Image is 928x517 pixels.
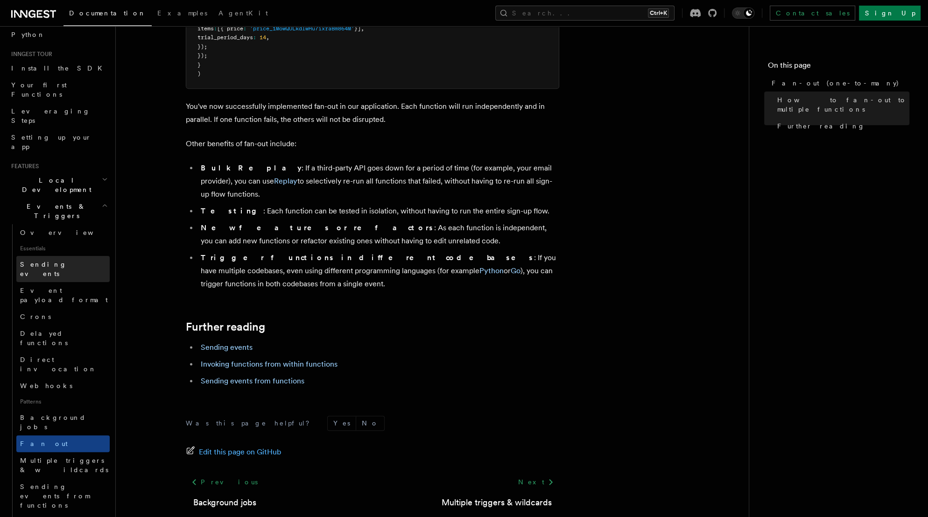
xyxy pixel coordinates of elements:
[442,496,552,509] a: Multiple triggers & wildcards
[20,457,108,474] span: Multiple triggers & wildcards
[16,377,110,394] a: Webhooks
[16,478,110,514] a: Sending events from functions
[63,3,152,26] a: Documentation
[20,440,68,447] span: Fan out
[201,343,253,352] a: Sending events
[20,414,86,431] span: Background jobs
[250,25,354,32] span: 'price_1MowQULkdIwHu7ixraBm864M'
[768,60,909,75] h4: On this page
[356,416,384,430] button: No
[186,137,559,150] p: Other benefits of fan-out include:
[243,25,246,32] span: :
[328,416,356,430] button: Yes
[773,92,909,118] a: How to fan-out to multiple functions
[16,351,110,377] a: Direct invocation
[69,9,146,17] span: Documentation
[7,202,102,220] span: Events & Triggers
[354,25,361,32] span: }]
[274,177,297,185] a: Replay
[20,330,68,347] span: Delayed functions
[7,103,110,129] a: Leveraging Steps
[16,394,110,409] span: Patterns
[214,25,217,32] span: :
[732,7,754,19] button: Toggle dark mode
[197,62,201,68] span: }
[7,50,52,58] span: Inngest tour
[20,229,116,236] span: Overview
[16,325,110,351] a: Delayed functions
[16,224,110,241] a: Overview
[16,282,110,308] a: Event payload format
[20,313,51,320] span: Crons
[495,6,675,21] button: Search...Ctrl+K
[11,64,108,72] span: Install the SDK
[201,376,304,385] a: Sending events from functions
[512,474,559,490] a: Next
[186,474,263,490] a: Previous
[199,446,281,459] span: Edit this page on GitHub
[260,34,266,41] span: 14
[16,256,110,282] a: Sending events
[197,71,201,77] span: )
[198,221,559,248] li: : As each function is independent, you can add new functions or refactor existing ones without ha...
[20,356,97,373] span: Direct invocation
[16,452,110,478] a: Multiple triggers & wildcards
[20,287,108,304] span: Event payload format
[198,162,559,201] li: : If a third-party API goes down for a period of time (for example, your email provider), you can...
[201,223,434,232] strong: New features or refactors
[197,52,207,59] span: });
[11,81,67,98] span: Your first Functions
[201,360,337,368] a: Invoking functions from within functions
[7,176,102,194] span: Local Development
[193,496,256,509] a: Background jobs
[20,483,90,509] span: Sending events from functions
[16,409,110,435] a: Background jobs
[777,121,865,131] span: Further reading
[7,172,110,198] button: Local Development
[198,251,559,290] li: : If you have multiple codebases, even using different programming languages (for example or ), y...
[201,206,263,215] strong: Testing
[511,266,520,275] a: Go
[218,9,268,17] span: AgentKit
[197,34,253,41] span: trial_period_days
[213,3,274,25] a: AgentKit
[361,25,364,32] span: ,
[859,6,921,21] a: Sign Up
[186,320,265,333] a: Further reading
[7,60,110,77] a: Install the SDK
[773,118,909,135] a: Further reading
[198,205,559,218] li: : Each function can be tested in isolation, without having to run the entire sign-up flow.
[772,78,900,88] span: Fan-out (one-to-many)
[201,253,534,262] strong: Trigger functions in different codebases
[777,95,909,114] span: How to fan-out to multiple functions
[479,266,504,275] a: Python
[11,107,90,124] span: Leveraging Steps
[186,418,316,428] p: Was this page helpful?
[7,163,39,170] span: Features
[648,8,669,18] kbd: Ctrl+K
[11,134,91,150] span: Setting up your app
[152,3,213,25] a: Examples
[197,43,207,50] span: });
[16,435,110,452] a: Fan out
[20,382,72,390] span: Webhooks
[186,100,559,126] p: You've now successfully implemented fan-out in our application. Each function will run independen...
[201,163,302,172] strong: Bulk Replay
[20,261,67,277] span: Sending events
[7,77,110,103] a: Your first Functions
[770,6,855,21] a: Contact sales
[16,308,110,325] a: Crons
[266,34,269,41] span: ,
[197,25,214,32] span: items
[7,198,110,224] button: Events & Triggers
[217,25,243,32] span: [{ price
[253,34,256,41] span: :
[7,129,110,155] a: Setting up your app
[16,241,110,256] span: Essentials
[186,446,281,459] a: Edit this page on GitHub
[768,75,909,92] a: Fan-out (one-to-many)
[11,31,45,38] span: Python
[7,26,110,43] a: Python
[157,9,207,17] span: Examples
